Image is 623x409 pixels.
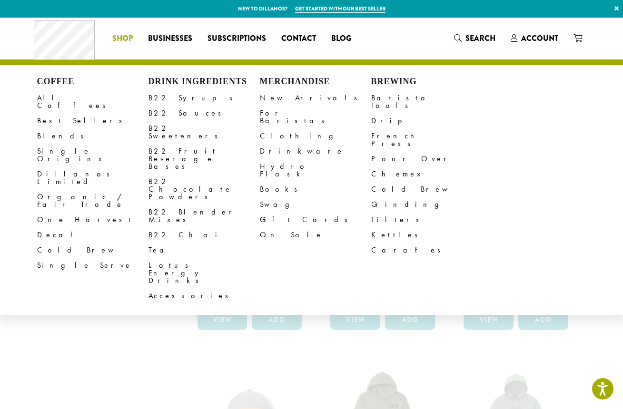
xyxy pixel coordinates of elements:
[37,258,148,273] a: Single Serve
[37,144,148,166] a: Single Origins
[37,128,148,144] a: Blends
[371,197,483,212] a: Grinding
[37,77,148,87] h4: Coffee
[371,77,483,87] h4: Brewing
[260,144,371,159] a: Drinkware
[260,227,371,243] a: On Sale
[465,33,495,44] span: Search
[371,243,483,258] a: Carafes
[371,212,483,227] a: Filters
[260,106,371,128] a: For Baristas
[260,197,371,212] a: Swag
[371,90,483,113] a: Barista Tools
[148,33,192,45] span: Businesses
[148,258,260,288] a: Lotus Energy Drinks
[295,5,386,13] a: Get started with our best seller
[260,128,371,144] a: Clothing
[148,204,260,227] a: B22 Blender Mixes
[37,90,148,113] a: All Coffees
[37,212,148,227] a: One Harvest
[371,113,483,128] a: Drip
[148,227,260,243] a: B22 Chai
[148,243,260,258] a: Tea
[148,144,260,174] a: B22 Fruit Beverage Bases
[37,166,148,189] a: Dillanos Limited
[371,166,483,182] a: Chemex
[371,128,483,151] a: French Press
[260,212,371,227] a: Gift Cards
[148,106,260,121] a: B22 Sauces
[37,189,148,212] a: Organic / Fair Trade
[371,182,483,197] a: Cold Brew
[260,182,371,197] a: Books
[208,33,266,45] span: Subscriptions
[37,227,148,243] a: Decaf
[148,288,260,303] a: Accessories
[37,243,148,258] a: Cold Brew
[260,90,371,106] a: New Arrivals
[105,31,140,46] a: Shop
[37,113,148,128] a: Best Sellers
[260,159,371,182] a: Hydro Flask
[148,77,260,87] h4: Drink Ingredients
[148,121,260,144] a: B22 Sweeteners
[112,33,133,45] span: Shop
[521,33,558,44] span: Account
[446,30,503,46] a: Search
[331,33,351,45] span: Blog
[148,174,260,204] a: B22 Chocolate Powders
[148,90,260,106] a: B22 Syrups
[371,151,483,166] a: Pour Over
[260,77,371,87] h4: Merchandise
[371,227,483,243] a: Kettles
[281,33,316,45] span: Contact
